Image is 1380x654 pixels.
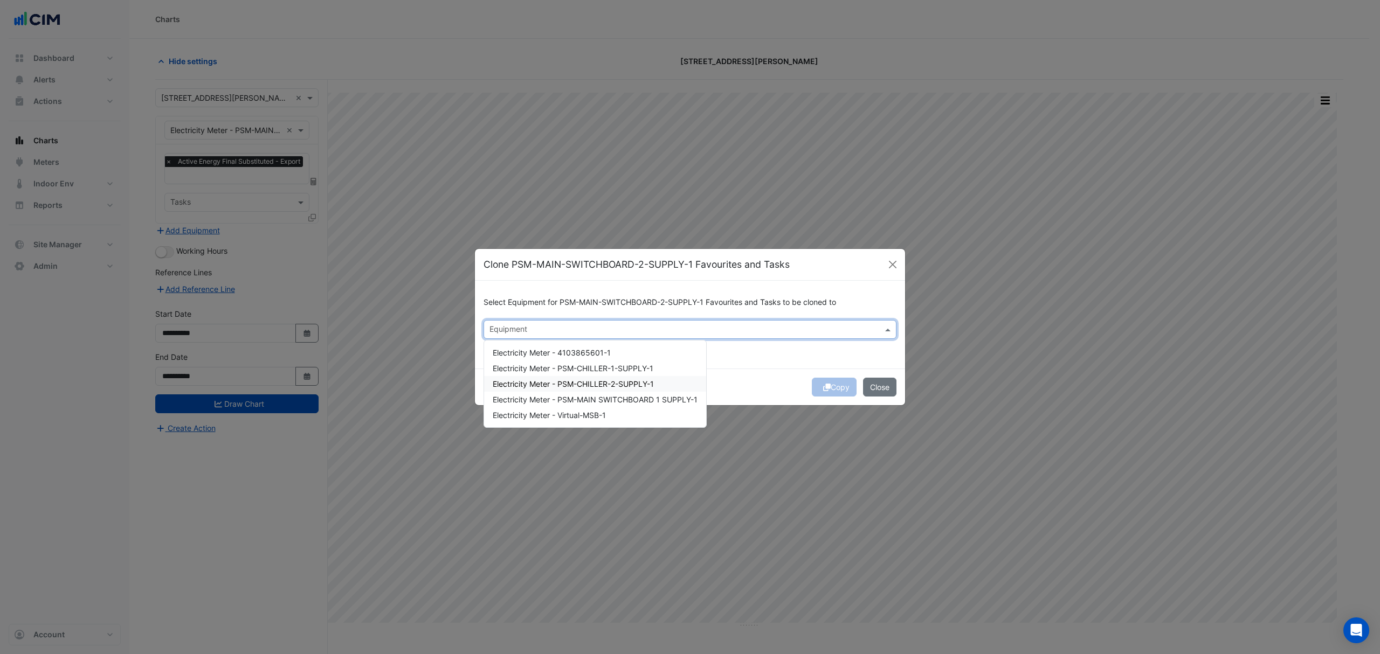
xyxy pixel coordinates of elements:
[484,339,517,351] button: Select All
[885,256,901,273] button: Close
[488,323,527,337] div: Equipment
[493,395,698,404] span: Electricity Meter - PSM-MAIN SWITCHBOARD 1 SUPPLY-1
[493,364,653,373] span: Electricity Meter - PSM-CHILLER-1-SUPPLY-1
[484,298,896,307] h6: Select Equipment for PSM-MAIN-SWITCHBOARD-2-SUPPLY-1 Favourites and Tasks to be cloned to
[484,340,706,427] div: Options List
[863,378,896,396] button: Close
[493,379,654,388] span: Electricity Meter - PSM-CHILLER-2-SUPPLY-1
[484,258,790,272] h5: Clone PSM-MAIN-SWITCHBOARD-2-SUPPLY-1 Favourites and Tasks
[493,348,611,357] span: Electricity Meter - 4103865601-1
[493,411,606,420] span: Electricity Meter - Virtual-MSB-1
[1343,617,1369,643] div: Open Intercom Messenger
